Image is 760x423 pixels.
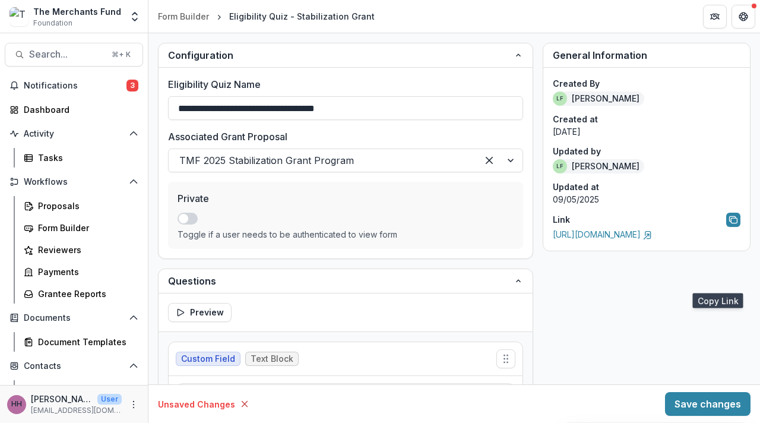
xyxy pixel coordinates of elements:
span: Configuration [168,48,514,62]
span: Foundation [33,18,72,29]
button: Questions [159,269,533,293]
button: Preview [168,303,232,322]
button: Copy link to form [726,213,740,227]
span: Activity [24,129,124,139]
a: Form Builder [153,8,214,25]
a: Reviewers [19,240,143,260]
p: [EMAIL_ADDRESS][DOMAIN_NAME] [31,405,122,416]
button: Partners [703,5,727,29]
p: [PERSON_NAME] [31,393,93,405]
p: Created at [553,113,740,125]
a: Document Templates [19,332,143,352]
span: Workflows [24,177,124,187]
button: Open Documents [5,308,143,327]
button: Open Activity [5,124,143,143]
p: Unsaved Changes [158,398,235,411]
button: Open entity switcher [126,5,143,29]
div: Grantees [38,384,134,396]
label: Associated Grant Proposal [168,130,516,144]
div: [PERSON_NAME] [553,159,644,173]
div: Configuration [159,67,533,258]
button: Get Help [731,5,755,29]
div: The Merchants Fund [33,5,121,18]
span: Questions [168,274,514,288]
label: Private [178,191,506,206]
nav: breadcrumb [153,8,379,25]
div: Reviewers [38,244,134,256]
div: Dashboard [24,103,134,116]
div: Proposals [38,200,134,212]
a: Grantees [19,380,143,400]
a: Dashboard [5,100,143,119]
div: Document Templates [38,336,134,348]
span: Documents [24,313,124,323]
p: User [97,394,122,405]
p: [DATE] [553,125,740,138]
span: 3 [126,80,138,91]
div: Tasks [38,151,134,164]
div: Form Builder [158,10,209,23]
div: Lucy Fey [556,96,563,102]
p: Updated at [553,181,740,193]
div: ⌘ + K [109,48,133,61]
a: Tasks [19,148,143,168]
div: Clear selected options [480,151,499,170]
p: 09/05/2025 [553,193,740,206]
p: Updated by [553,145,740,157]
div: Payments [38,266,134,278]
p: Created By [553,77,740,90]
span: Search... [29,49,104,60]
a: Form Builder [19,218,143,238]
a: Payments [19,262,143,282]
span: Custom Field [181,354,235,364]
button: Save changes [665,392,750,416]
button: More [126,397,141,412]
label: Eligibility Quiz Name [168,77,516,91]
div: Helen Horstmann-Allen [11,400,22,408]
div: Eligibility Quiz - Stabilization Grant [229,10,375,23]
span: Notifications [24,81,126,91]
p: Link [553,213,570,226]
a: [URL][DOMAIN_NAME] [553,229,653,239]
button: Notifications3 [5,76,143,95]
button: Search... [5,43,143,67]
div: Form Builder [38,222,134,234]
button: Open Workflows [5,172,143,191]
span: Contacts [24,361,124,371]
a: Proposals [19,196,143,216]
button: Open Contacts [5,356,143,375]
div: Toggle if a user needs to be authenticated to view form [178,229,514,239]
span: General Information [553,49,647,61]
div: Lucy Fey [556,163,563,169]
img: The Merchants Fund [9,7,28,26]
span: Text Block [251,354,293,364]
div: Grantee Reports [38,288,134,300]
button: Configuration [159,43,533,67]
button: Move field [496,349,515,368]
div: [PERSON_NAME] [553,91,644,106]
a: Grantee Reports [19,284,143,304]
